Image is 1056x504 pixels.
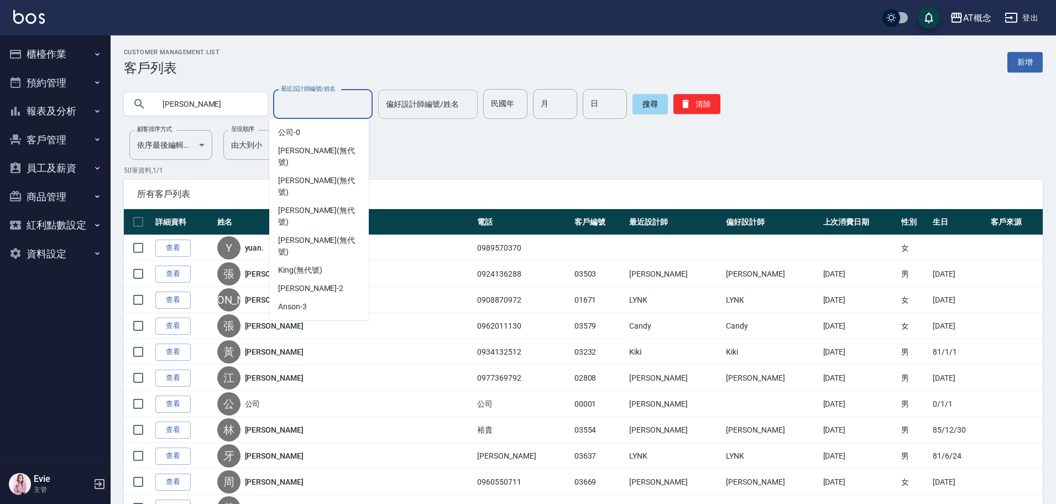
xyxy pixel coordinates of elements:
td: 81/1/1 [930,339,988,365]
th: 客戶編號 [572,209,626,235]
td: [DATE] [820,417,898,443]
span: 所有客戶列表 [137,189,1029,200]
td: 0977369792 [474,365,571,391]
td: [DATE] [930,469,988,495]
a: 查看 [155,266,191,283]
th: 生日 [930,209,988,235]
td: [PERSON_NAME] [723,261,820,287]
span: King (無代號) [278,264,322,276]
td: 03554 [572,417,626,443]
td: 0908870972 [474,287,571,313]
span: [PERSON_NAME] (無代號) [278,175,360,198]
div: 公 [217,392,241,415]
button: 櫃檯作業 [4,40,106,69]
td: 01671 [572,287,626,313]
a: yuan. [245,242,264,253]
button: 預約管理 [4,69,106,97]
td: 0962011130 [474,313,571,339]
div: [PERSON_NAME] [217,288,241,311]
a: 公司 [245,398,260,409]
button: 紅利點數設定 [4,211,106,240]
td: 女 [898,287,930,313]
label: 顧客排序方式 [137,125,172,133]
button: 商品管理 [4,183,106,211]
a: 新增 [1007,52,1043,72]
td: [PERSON_NAME] [474,443,571,469]
a: [PERSON_NAME] [245,346,304,357]
th: 客戶來源 [988,209,1043,235]
td: 女 [898,313,930,339]
button: AT概念 [945,7,996,29]
td: [PERSON_NAME] [626,417,723,443]
div: 林 [217,418,241,441]
td: 03232 [572,339,626,365]
td: 男 [898,339,930,365]
label: 最近設計師編號/姓名 [281,85,336,93]
a: 查看 [155,370,191,387]
td: [DATE] [930,365,988,391]
button: 報表及分析 [4,97,106,126]
td: 03637 [572,443,626,469]
div: 依序最後編輯時間 [129,130,212,160]
td: [PERSON_NAME] [626,365,723,391]
button: 清除 [673,94,720,114]
td: LYNK [723,443,820,469]
span: LYNK -4 [278,319,303,331]
a: [PERSON_NAME] [245,372,304,383]
td: [DATE] [820,391,898,417]
td: LYNK [626,287,723,313]
td: [DATE] [820,313,898,339]
div: 張 [217,314,241,337]
a: [PERSON_NAME] [245,294,304,305]
div: AT概念 [963,11,991,25]
td: [PERSON_NAME] [626,261,723,287]
a: [PERSON_NAME] [245,424,304,435]
td: 男 [898,417,930,443]
td: 0989570370 [474,235,571,261]
td: [DATE] [820,443,898,469]
input: 搜尋關鍵字 [155,89,259,119]
th: 性別 [898,209,930,235]
a: 查看 [155,292,191,309]
th: 最近設計師 [626,209,723,235]
th: 詳細資料 [153,209,215,235]
div: 黃 [217,340,241,363]
td: [DATE] [820,469,898,495]
a: 查看 [155,344,191,361]
td: 女 [898,469,930,495]
td: [PERSON_NAME] [723,469,820,495]
td: 公司 [474,391,571,417]
span: [PERSON_NAME] -2 [278,283,343,294]
td: [DATE] [930,287,988,313]
div: 周 [217,470,241,493]
td: 男 [898,261,930,287]
img: Person [9,473,31,495]
a: 查看 [155,422,191,439]
td: [DATE] [930,313,988,339]
td: [PERSON_NAME] [626,469,723,495]
p: 50 筆資料, 1 / 1 [124,165,1043,175]
td: LYNK [626,443,723,469]
span: [PERSON_NAME] (無代號) [278,205,360,228]
a: 查看 [155,474,191,491]
h3: 客戶列表 [124,60,219,76]
div: 張 [217,262,241,285]
a: 查看 [155,396,191,413]
a: 查看 [155,448,191,465]
p: 主管 [34,485,90,495]
a: [PERSON_NAME] [245,268,304,279]
td: 男 [898,391,930,417]
td: 0934132512 [474,339,571,365]
td: Kiki [626,339,723,365]
span: [PERSON_NAME] (無代號) [278,145,360,168]
button: 客戶管理 [4,126,106,154]
td: 裕貴 [474,417,571,443]
td: 男 [898,365,930,391]
h5: Evie [34,474,90,485]
th: 電話 [474,209,571,235]
td: [PERSON_NAME] [626,391,723,417]
button: 登出 [1000,8,1043,28]
td: [DATE] [820,365,898,391]
div: Y [217,236,241,259]
td: [DATE] [930,261,988,287]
